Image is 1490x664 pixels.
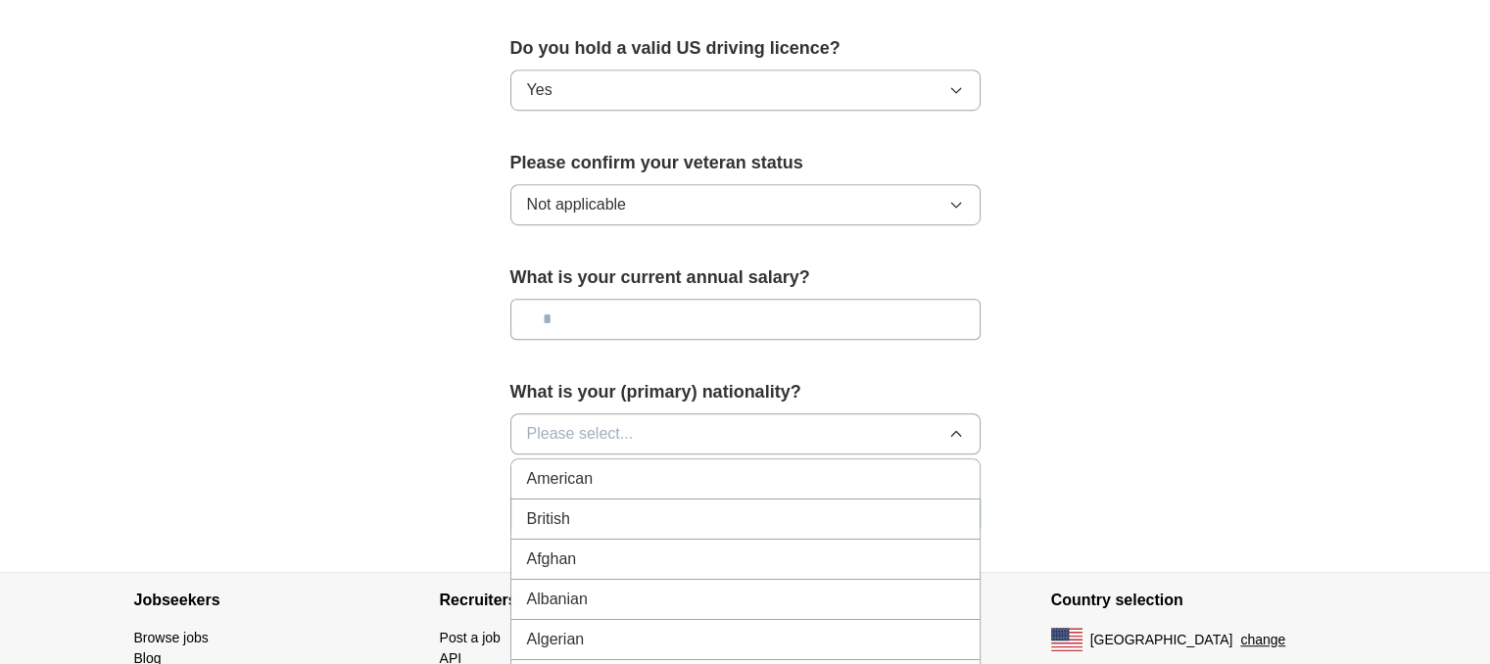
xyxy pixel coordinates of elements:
[510,184,981,225] button: Not applicable
[1051,628,1082,651] img: US flag
[510,264,981,291] label: What is your current annual salary?
[527,78,553,102] span: Yes
[510,413,981,454] button: Please select...
[527,193,626,216] span: Not applicable
[527,507,570,531] span: British
[440,630,501,645] a: Post a job
[1051,573,1357,628] h4: Country selection
[1240,630,1285,650] button: change
[527,547,577,571] span: Afghan
[510,150,981,176] label: Please confirm your veteran status
[527,422,634,446] span: Please select...
[510,379,981,405] label: What is your (primary) nationality?
[527,467,594,491] span: American
[510,70,981,111] button: Yes
[510,35,981,62] label: Do you hold a valid US driving licence?
[527,628,585,651] span: Algerian
[1090,630,1233,650] span: [GEOGRAPHIC_DATA]
[527,588,588,611] span: Albanian
[134,630,209,645] a: Browse jobs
